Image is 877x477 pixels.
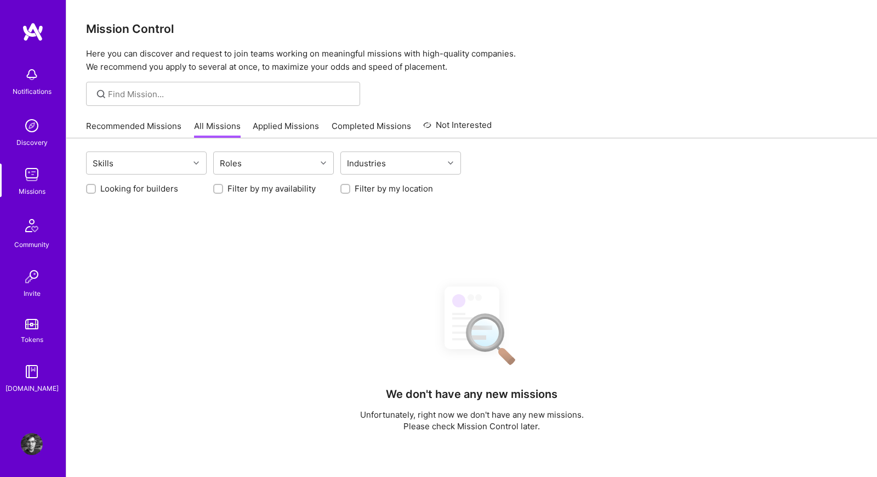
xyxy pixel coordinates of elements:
img: logo [22,22,44,42]
img: Invite [21,266,43,288]
i: icon Chevron [321,160,326,166]
img: bell [21,64,43,86]
img: guide book [21,361,43,383]
input: Find Mission... [108,88,352,100]
a: All Missions [194,120,241,138]
img: User Avatar [21,433,43,455]
img: No Results [425,277,519,373]
i: icon Chevron [448,160,453,166]
div: Community [14,239,49,250]
div: Skills [90,155,116,171]
i: icon Chevron [193,160,199,166]
div: Discovery [16,137,48,148]
a: Not Interested [423,119,492,138]
p: Here you can discover and request to join teams working on meaningful missions with high-quality ... [86,47,857,74]
i: icon SearchGrey [95,88,107,100]
label: Looking for builders [100,183,178,194]
div: Industries [344,155,389,171]
div: Invite [24,288,41,299]
a: User Avatar [18,433,45,455]
p: Please check Mission Control later. [360,420,584,432]
img: Community [19,212,45,239]
p: Unfortunately, right now we don't have any new missions. [360,409,584,420]
label: Filter by my availability [227,183,316,194]
div: Notifications [13,86,52,97]
a: Completed Missions [332,120,411,138]
a: Applied Missions [253,120,319,138]
div: [DOMAIN_NAME] [5,383,59,394]
a: Recommended Missions [86,120,181,138]
div: Tokens [21,334,43,345]
img: teamwork [21,164,43,186]
div: Roles [217,155,244,171]
img: discovery [21,115,43,137]
h4: We don't have any new missions [386,388,557,401]
label: Filter by my location [355,183,433,194]
div: Missions [19,186,45,197]
h3: Mission Control [86,22,857,36]
img: tokens [25,319,38,329]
